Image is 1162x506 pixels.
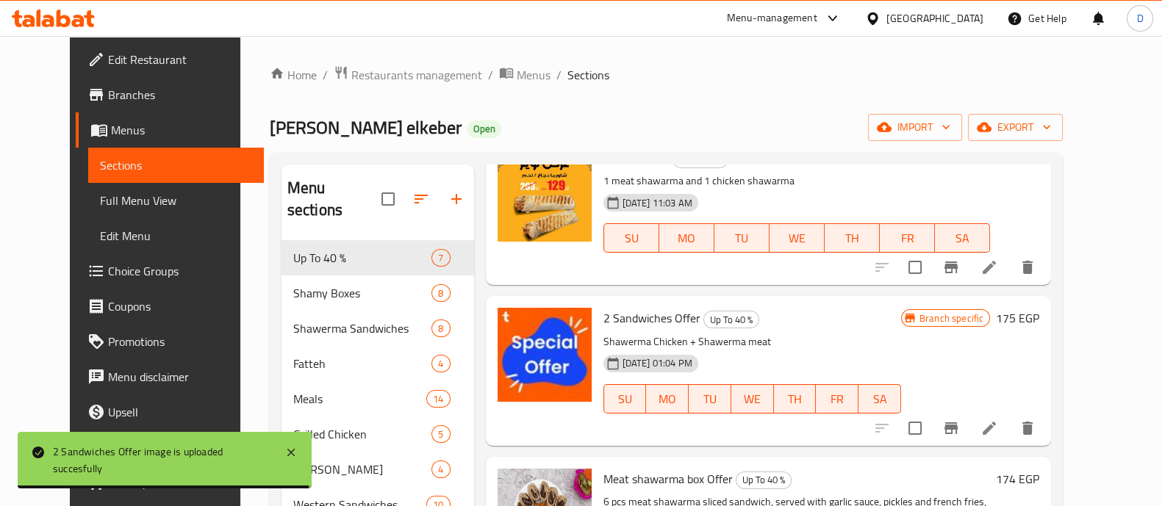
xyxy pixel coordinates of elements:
div: items [431,355,450,372]
div: Open [467,120,501,138]
span: 8 [432,286,449,300]
button: SA [858,384,901,413]
span: TU [720,228,764,249]
button: MO [659,223,714,253]
div: Menu-management [727,10,817,27]
span: Select all sections [373,184,404,214]
span: TU [695,388,725,410]
button: WE [770,223,825,253]
button: Add section [439,181,474,217]
div: Shamy Boxes8 [281,275,474,311]
a: Full Menu View [88,183,264,218]
button: delete [1010,250,1045,285]
div: items [431,319,450,337]
button: export [968,114,1063,141]
a: Restaurants management [334,65,482,84]
h6: 174 EGP [996,469,1039,489]
a: Coverage Report [76,430,264,465]
button: FR [880,223,935,253]
a: Menu disclaimer [76,359,264,394]
span: MO [652,388,683,410]
a: Choice Groups [76,253,264,289]
button: TU [714,223,770,253]
span: [DATE] 01:04 PM [617,356,698,370]
span: Up To 40 % [736,471,791,488]
span: WE [775,228,819,249]
div: Up To 40 % [293,249,432,267]
span: import [880,118,950,137]
div: 2 Sandwiches Offer image is uploaded succesfully [53,444,270,477]
button: SU [603,384,647,413]
span: Select to update [900,252,930,283]
span: [PERSON_NAME] [293,460,432,478]
span: WE [737,388,768,410]
li: / [323,66,328,84]
div: [GEOGRAPHIC_DATA] [886,10,983,26]
h2: Menu sections [287,177,381,221]
div: items [431,460,450,478]
div: items [431,249,450,267]
a: Edit menu item [980,419,998,437]
span: Edit Restaurant [108,51,252,68]
span: Choice Groups [108,262,252,280]
a: Home [270,66,317,84]
span: 5 [432,427,449,441]
span: MO [665,228,709,249]
span: Shawerma Sandwiches [293,319,432,337]
a: Branches [76,77,264,112]
a: Edit Restaurant [76,42,264,77]
div: Grilled Chicken5 [281,416,474,452]
div: items [426,390,450,408]
button: delete [1010,411,1045,446]
a: Edit Menu [88,218,264,253]
div: Shawerma Sandwiches8 [281,311,474,346]
div: Grilled Chicken [293,425,432,443]
span: Meals [293,390,427,408]
p: 1 meat shawarma and 1 chicken shawarma [603,172,991,190]
span: D [1136,10,1143,26]
div: Up To 40 %7 [281,240,474,275]
span: Full Menu View [100,192,252,209]
span: SU [610,388,641,410]
span: export [980,118,1051,137]
li: / [556,66,562,84]
img: Twins Offer 2 [498,148,592,242]
span: FR [822,388,853,410]
a: Coupons [76,289,264,324]
span: Menus [111,121,252,139]
span: 2 Sandwiches Offer [603,307,700,329]
a: Promotions [76,324,264,359]
span: SA [864,388,895,410]
li: / [488,66,493,84]
span: SA [941,228,984,249]
div: items [431,284,450,302]
div: items [431,425,450,443]
button: TU [689,384,731,413]
button: TH [774,384,817,413]
button: TH [825,223,880,253]
p: Shawerma Chicken + Shawerma meat [603,333,901,351]
span: Sections [100,156,252,174]
span: Fatteh [293,355,432,372]
a: Edit menu item [980,259,998,276]
span: TH [831,228,874,249]
span: Sort sections [404,181,439,217]
span: Up To 40 % [704,311,758,328]
div: Meals14 [281,381,474,416]
span: TH [780,388,811,410]
button: SU [603,223,659,253]
button: Branch-specific-item [933,250,969,285]
span: 14 [427,392,449,406]
button: SA [935,223,990,253]
button: FR [816,384,858,413]
span: Promotions [108,333,252,350]
a: Menus [76,112,264,148]
nav: breadcrumb [270,65,1063,84]
span: Grocery Checklist [108,474,252,491]
span: SU [610,228,653,249]
span: Open [467,123,501,135]
div: Maria [293,460,432,478]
